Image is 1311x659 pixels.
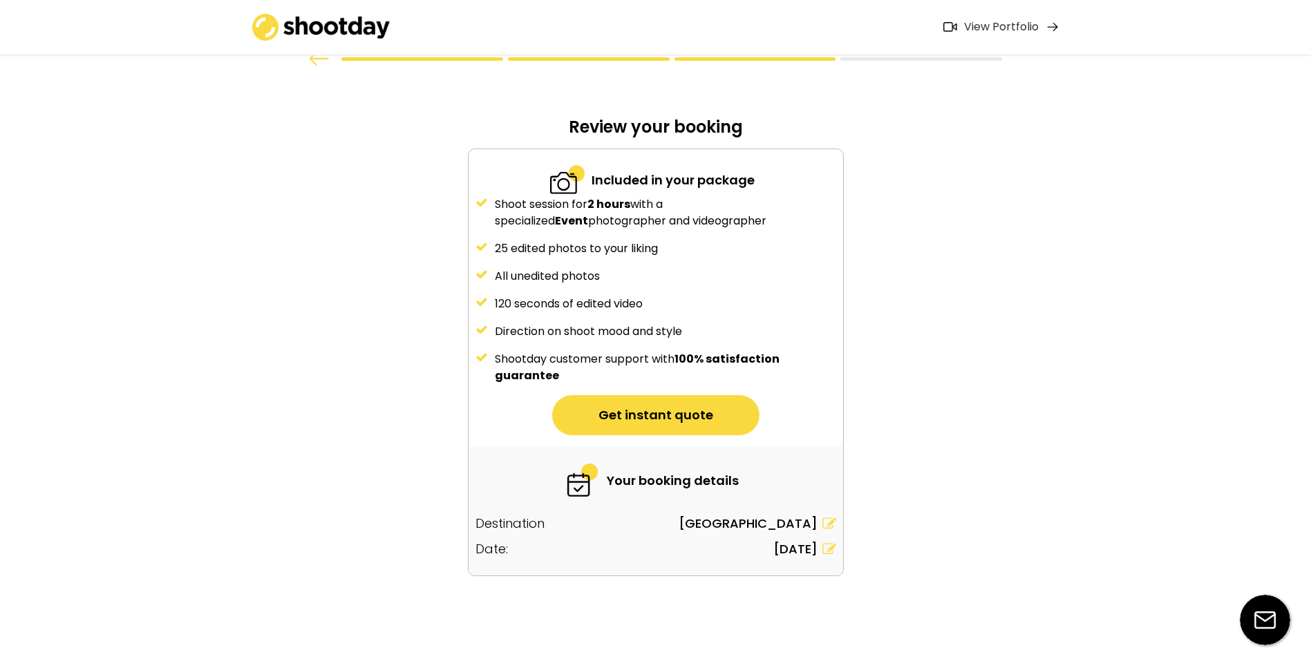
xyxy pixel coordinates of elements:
[495,323,836,340] div: Direction on shoot mood and style
[252,14,390,41] img: shootday_logo.png
[964,20,1039,35] div: View Portfolio
[495,196,836,229] div: Shoot session for with a specialized photographer and videographer
[552,395,760,435] button: Get instant quote
[495,351,836,384] div: Shootday customer support with
[587,196,630,212] strong: 2 hours
[607,471,739,490] div: Your booking details
[679,514,818,533] div: [GEOGRAPHIC_DATA]
[495,268,836,285] div: All unedited photos
[550,163,585,196] img: 2-specialized.svg
[943,22,957,32] img: Icon%20feather-video%402x.png
[495,240,836,257] div: 25 edited photos to your liking
[309,52,330,66] img: arrow%20back.svg
[592,171,755,189] div: Included in your package
[468,116,844,149] div: Review your booking
[475,514,545,533] div: Destination
[773,539,818,558] div: [DATE]
[495,351,782,383] strong: 100% satisfaction guarantee
[565,464,600,497] img: 6-fast.svg
[475,539,508,558] div: Date:
[1240,595,1290,645] img: email-icon%20%281%29.svg
[555,213,588,229] strong: Event
[495,296,836,312] div: 120 seconds of edited video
